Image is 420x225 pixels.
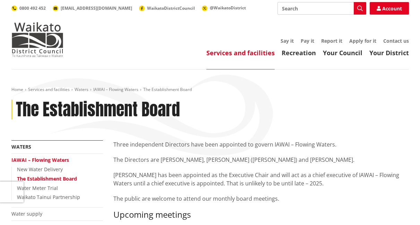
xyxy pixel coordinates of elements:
[17,194,80,200] a: Waikato Tainui Partnership
[11,143,31,150] a: Waters
[281,37,294,44] a: Say it
[143,86,192,92] span: The Establishment Board
[349,37,376,44] a: Apply for it
[301,37,314,44] a: Pay it
[323,49,362,57] a: Your Council
[202,5,246,11] a: @WaikatoDistrict
[147,5,195,11] span: WaikatoDistrictCouncil
[28,86,70,92] a: Services and facilities
[113,140,409,149] p: Three independent Directors have been appointed to govern IAWAI – Flowing Waters.
[113,194,409,203] p: The public are welcome to attend our monthly board meetings.
[321,37,342,44] a: Report it
[369,49,409,57] a: Your District
[210,5,246,11] span: @WaikatoDistrict
[17,166,63,173] a: New Water Delivery
[139,5,195,11] a: WaikatoDistrictCouncil
[282,49,316,57] a: Recreation
[11,86,23,92] a: Home
[11,210,42,217] a: Water supply
[16,100,180,120] h1: The Establishment Board
[11,87,409,93] nav: breadcrumb
[11,5,46,11] a: 0800 492 452
[277,2,366,15] input: Search input
[17,175,77,182] a: The Establishment Board
[113,156,409,164] p: The Directors are [PERSON_NAME], [PERSON_NAME] ([PERSON_NAME]) and [PERSON_NAME].
[11,22,63,57] img: Waikato District Council - Te Kaunihera aa Takiwaa o Waikato
[19,5,46,11] span: 0800 492 452
[383,37,409,44] a: Contact us
[61,5,132,11] span: [EMAIL_ADDRESS][DOMAIN_NAME]
[113,171,409,187] p: [PERSON_NAME] has been appointed as the Executive Chair and will act as a chief executive of IAWA...
[206,49,275,57] a: Services and facilities
[53,5,132,11] a: [EMAIL_ADDRESS][DOMAIN_NAME]
[93,86,138,92] a: IAWAI – Flowing Waters
[75,86,88,92] a: Waters
[17,185,58,191] a: Water Meter Trial
[370,2,409,15] a: Account
[113,210,409,220] h3: Upcoming meetings
[11,157,69,163] a: IAWAI – Flowing Waters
